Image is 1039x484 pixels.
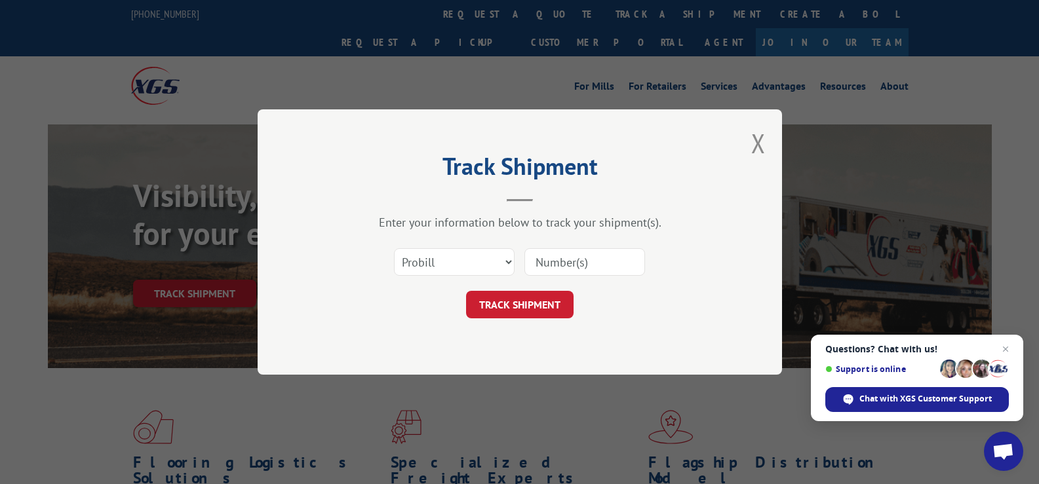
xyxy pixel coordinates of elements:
div: Enter your information below to track your shipment(s). [323,215,716,230]
button: Close modal [751,126,766,160]
span: Chat with XGS Customer Support [859,393,992,405]
span: Questions? Chat with us! [825,344,1009,354]
button: TRACK SHIPMENT [466,291,574,318]
input: Number(s) [524,248,645,276]
span: Support is online [825,364,935,374]
h2: Track Shipment [323,157,716,182]
div: Chat with XGS Customer Support [825,387,1009,412]
span: Close chat [998,341,1013,357]
div: Open chat [984,432,1023,471]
